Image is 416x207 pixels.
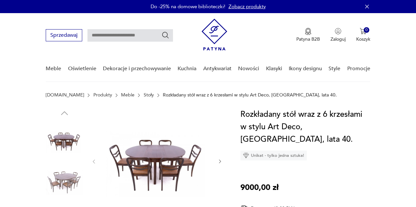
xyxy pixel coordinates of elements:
a: Stoły [144,93,154,98]
p: Zaloguj [330,36,346,42]
img: Ikona koszyka [360,28,366,34]
a: Ikony designu [289,56,322,81]
img: Zdjęcie produktu Rozkładany stół wraz z 6 krzesłami w stylu Art Deco, Polska, lata 40. [46,121,83,159]
button: Sprzedawaj [46,29,82,41]
p: Patyna B2B [296,36,320,42]
button: Zaloguj [330,28,346,42]
a: Meble [121,93,135,98]
a: Dekoracje i przechowywanie [103,56,171,81]
img: Patyna - sklep z meblami i dekoracjami vintage [202,19,227,51]
a: Antykwariat [203,56,232,81]
a: Promocje [347,56,370,81]
a: Oświetlenie [68,56,96,81]
a: [DOMAIN_NAME] [46,93,84,98]
h1: Rozkładany stół wraz z 6 krzesłami w stylu Art Deco, [GEOGRAPHIC_DATA], lata 40. [240,108,370,146]
div: Unikat - tylko jedna sztuka! [240,151,307,160]
a: Nowości [238,56,259,81]
img: Zdjęcie produktu Rozkładany stół wraz z 6 krzesłami w stylu Art Deco, Polska, lata 40. [46,163,83,201]
a: Style [329,56,340,81]
a: Kuchnia [178,56,196,81]
button: Patyna B2B [296,28,320,42]
img: Ikona medalu [305,28,311,35]
a: Sprzedawaj [46,33,82,38]
button: 0Koszyk [356,28,370,42]
a: Meble [46,56,61,81]
p: 9000,00 zł [240,181,279,194]
button: Szukaj [161,31,169,39]
a: Ikona medaluPatyna B2B [296,28,320,42]
img: Ikona diamentu [243,153,249,158]
img: Ikonka użytkownika [335,28,341,34]
a: Produkty [93,93,112,98]
a: Klasyki [266,56,282,81]
p: Do -25% na domowe biblioteczki! [151,3,225,10]
p: Rozkładany stół wraz z 6 krzesłami w stylu Art Deco, [GEOGRAPHIC_DATA], lata 40. [163,93,337,98]
div: 0 [364,27,369,33]
a: Zobacz produkty [229,3,266,10]
p: Koszyk [356,36,370,42]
